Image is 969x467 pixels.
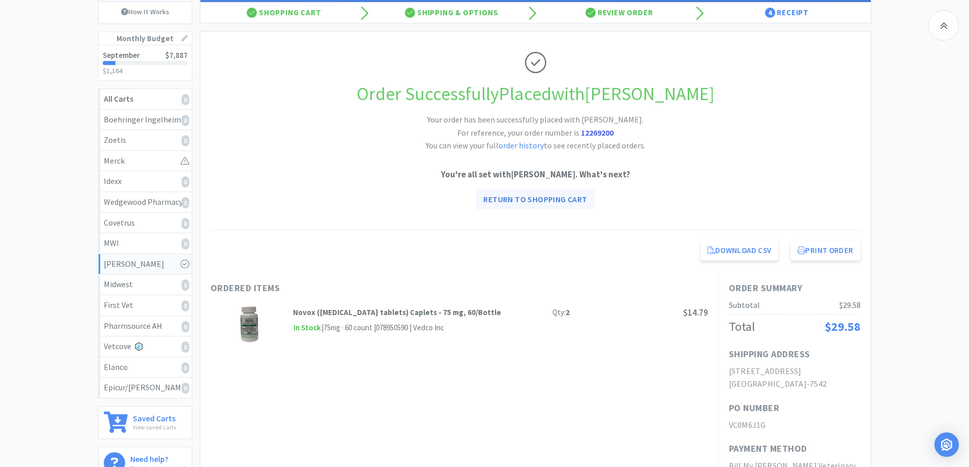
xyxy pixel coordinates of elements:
span: 4 [765,8,775,18]
div: MWI [104,237,187,250]
div: [PERSON_NAME] [104,258,187,271]
a: All Carts0 [99,89,192,110]
strong: Novox ([MEDICAL_DATA] tablets) Caplets - 75 mg, 60/Bottle [293,307,501,317]
span: $1,164 [103,66,123,75]
strong: 12269200 [581,128,613,138]
h1: Monthly Budget [99,32,192,45]
div: Midwest [104,278,187,291]
h1: Ordered Items [211,281,516,296]
div: Total [729,317,755,336]
div: Subtotal [729,299,760,312]
div: Boehringer Ingelheim [104,113,187,127]
span: $7,887 [165,50,188,60]
div: First Vet [104,299,187,312]
a: Wedgewood Pharmacy0 [99,192,192,213]
div: Shopping Cart [200,3,368,23]
div: Open Intercom Messenger [934,432,959,457]
p: You're all set with [PERSON_NAME] . What's next? [211,168,861,181]
a: Pharmsource AH0 [99,316,192,337]
div: Idexx [104,175,187,188]
h6: Saved Carts [133,412,176,422]
span: In Stock [293,322,321,334]
h1: Shipping Address [729,347,810,362]
div: Shipping & Options [368,3,536,23]
i: 0 [182,383,189,394]
a: MWI0 [99,233,192,254]
a: Zoetis0 [99,130,192,151]
h1: Order Summary [729,281,861,296]
h1: PO Number [729,401,780,416]
a: Midwest0 [99,274,192,295]
p: View saved carts [133,422,176,432]
h2: [STREET_ADDRESS] [729,365,861,378]
i: 0 [182,238,189,250]
a: Saved CartsView saved carts [98,406,192,439]
div: Pharmsource AH [104,320,187,333]
span: $29.58 [825,319,861,334]
i: 0 [182,135,189,146]
span: For reference, your order number is [457,128,613,138]
div: Qty: [552,306,570,319]
i: 0 [182,362,189,373]
strong: All Carts [104,94,133,104]
strong: 2 [566,307,570,317]
h2: September [103,51,140,59]
a: Idexx0 [99,171,192,192]
h2: VC0M6J1G [729,419,861,432]
div: Epicur/[PERSON_NAME] [104,381,187,394]
div: Review Order [536,3,703,23]
i: 0 [182,197,189,208]
a: Vetcove0 [99,336,192,357]
div: Covetrus [104,216,187,230]
i: 0 [182,115,189,126]
span: $14.79 [683,307,708,318]
a: [PERSON_NAME] [99,254,192,275]
i: 0 [182,176,189,188]
i: 0 [182,300,189,312]
a: Epicur/[PERSON_NAME]0 [99,378,192,398]
div: Elanco [104,361,187,374]
img: 3c450f7dabd741cea05f177f3b1d3aa4_631312.jpeg [231,306,267,342]
a: How It Works [99,2,192,21]
div: Vetcove [104,340,187,353]
i: 0 [182,279,189,291]
a: September$7,887$1,164 [99,45,192,80]
a: Covetrus0 [99,213,192,234]
a: First Vet0 [99,295,192,316]
i: 0 [182,94,189,105]
button: Print Order [790,240,860,261]
h2: [GEOGRAPHIC_DATA]-7542 [729,378,861,391]
span: $29.58 [839,300,861,310]
i: 0 [182,321,189,332]
div: Merck [104,154,187,168]
div: | 078950590 | Vedco Inc [372,322,444,334]
h6: Need help? [130,452,185,463]
div: Wedgewood Pharmacy [104,196,187,209]
div: Zoetis [104,134,187,147]
i: 0 [182,341,189,353]
i: 0 [182,218,189,229]
a: Merck [99,151,192,172]
span: | 75mg · 60 count [321,323,372,332]
a: order history [498,140,544,150]
a: Download CSV [700,240,779,261]
a: Return to Shopping Cart [476,189,594,209]
h1: Order Successfully Placed with [PERSON_NAME] [211,79,861,109]
h2: Your order has been successfully placed with [PERSON_NAME]. You can view your full to see recentl... [383,113,688,152]
a: Elanco0 [99,357,192,378]
div: Receipt [703,3,871,23]
a: Boehringer Ingelheim0 [99,110,192,131]
h1: Payment Method [729,442,807,456]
